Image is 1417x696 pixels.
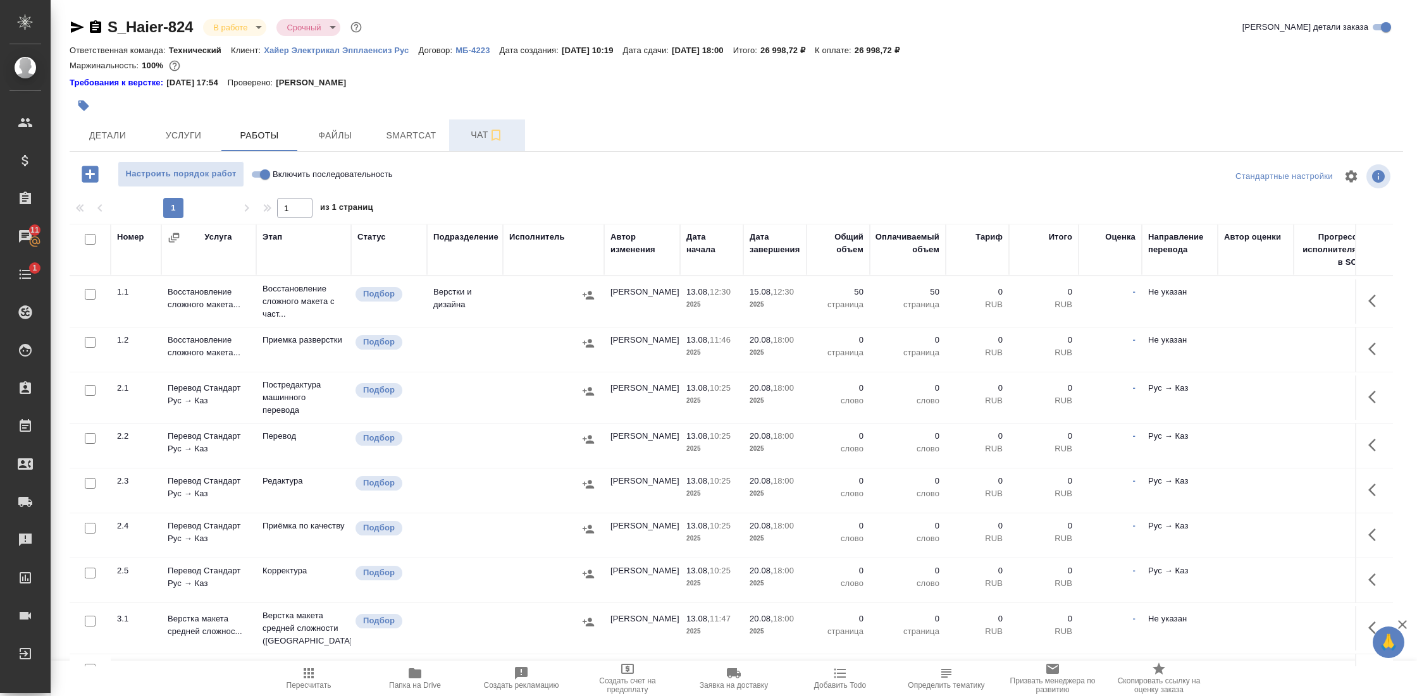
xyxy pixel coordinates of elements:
p: 2025 [750,487,800,500]
p: 20.08, [750,566,773,575]
td: Не указан [1142,327,1218,372]
p: 0 [952,382,1003,394]
p: 0 [876,430,939,443]
div: Можно подбирать исполнителей [354,430,421,447]
button: Скопировать ссылку [88,20,103,35]
p: страница [813,346,863,359]
button: Назначить [579,475,598,494]
p: слово [813,532,863,545]
p: RUB [952,625,1003,638]
div: 2.4 [117,520,155,532]
p: 13.08, [686,287,710,296]
p: Хайер Электрикал Эпплаенсиз Рус [264,46,418,55]
p: Подбор [363,384,395,396]
p: Восстановление сложного макета с част... [263,283,345,321]
button: В работе [209,22,251,33]
button: Здесь прячутся важные кнопки [1361,382,1391,412]
p: 10:25 [710,521,731,530]
p: 0 [952,286,1003,298]
p: слово [813,394,863,407]
p: 13.08, [686,335,710,345]
p: 13.08, [686,614,710,623]
p: 0 [813,334,863,346]
p: [PERSON_NAME] [276,76,356,89]
div: Можно подбирать исполнителей [354,475,421,492]
button: Создать рекламацию [468,661,574,696]
div: Дата начала [686,231,737,256]
p: 0 [952,565,1003,577]
td: [PERSON_NAME] [604,513,680,558]
p: 18:00 [773,335,794,345]
p: 0 [952,334,1003,346]
div: Номер [117,231,144,243]
p: RUB [1015,487,1072,500]
p: 18:00 [773,566,794,575]
p: [DATE] 10:19 [562,46,623,55]
p: RUB [1015,394,1072,407]
button: Скопировать ссылку на оценку заказа [1106,661,1212,696]
p: Верстка макета средней сложности ([GEOGRAPHIC_DATA]... [263,609,345,647]
td: [PERSON_NAME] [604,279,680,324]
p: 2025 [750,532,800,545]
td: Верстка макета средней сложнос... [161,606,256,650]
button: Здесь прячутся важные кнопки [1361,661,1391,691]
p: Подбор [363,432,395,444]
p: слово [876,487,939,500]
p: 10:25 [710,383,731,393]
td: Не указан [1142,606,1218,650]
p: 0 [876,334,939,346]
p: Технический [169,46,231,55]
p: RUB [1015,443,1072,455]
p: Маржинальность: [70,61,142,70]
span: 🙏 [1378,629,1399,656]
p: Подбор [363,614,395,627]
button: 0.00 RUB; [166,58,183,74]
p: RUB [952,394,1003,407]
p: 2025 [686,487,737,500]
button: Добавить работу [73,161,108,187]
p: страница [813,625,863,638]
p: Подбор [363,288,395,300]
td: Восстановление сложного макета... [161,279,256,324]
p: 0 [1015,382,1072,394]
div: split button [1232,167,1336,186]
button: Здесь прячутся важные кнопки [1361,286,1391,316]
div: В работе [203,19,266,36]
p: 0 [1015,430,1072,443]
p: 0 [876,475,939,487]
div: Нажми, чтобы открыть папку с инструкцией [70,76,166,89]
p: Клиент: [231,46,264,55]
p: 0 [813,613,863,625]
span: Папка на Drive [389,681,441,690]
td: [PERSON_NAME] [604,558,680,602]
p: Подбор [363,477,395,489]
button: Назначить [579,382,598,401]
p: слово [876,394,939,407]
td: Перевод Стандарт Рус → Каз [161,468,256,513]
p: Проверено: [228,76,276,89]
p: 2025 [750,625,800,638]
button: Определить тематику [893,661,999,696]
p: 50 [876,286,939,298]
p: 26 998,72 ₽ [855,46,909,55]
div: Автор оценки [1224,231,1281,243]
p: RUB [952,577,1003,590]
p: страница [876,298,939,311]
td: Рус → Каз [1142,375,1218,420]
span: Создать счет на предоплату [582,676,673,694]
p: [DATE] 17:54 [166,76,228,89]
button: Здесь прячутся важные кнопки [1361,520,1391,550]
div: Оплачиваемый объем [876,231,939,256]
span: Добавить Todo [814,681,866,690]
p: 26 998,72 ₽ [760,46,815,55]
p: 2025 [686,532,737,545]
p: 2025 [750,443,800,455]
div: 2.3 [117,475,155,487]
span: Детали [77,128,138,143]
p: 0 [952,475,1003,487]
a: - [1133,383,1135,393]
button: Доп статусы указывают на важность/срочность заказа [348,19,364,35]
button: Добавить Todo [787,661,893,696]
a: S_Haier-824 [108,18,193,35]
a: - [1133,521,1135,530]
